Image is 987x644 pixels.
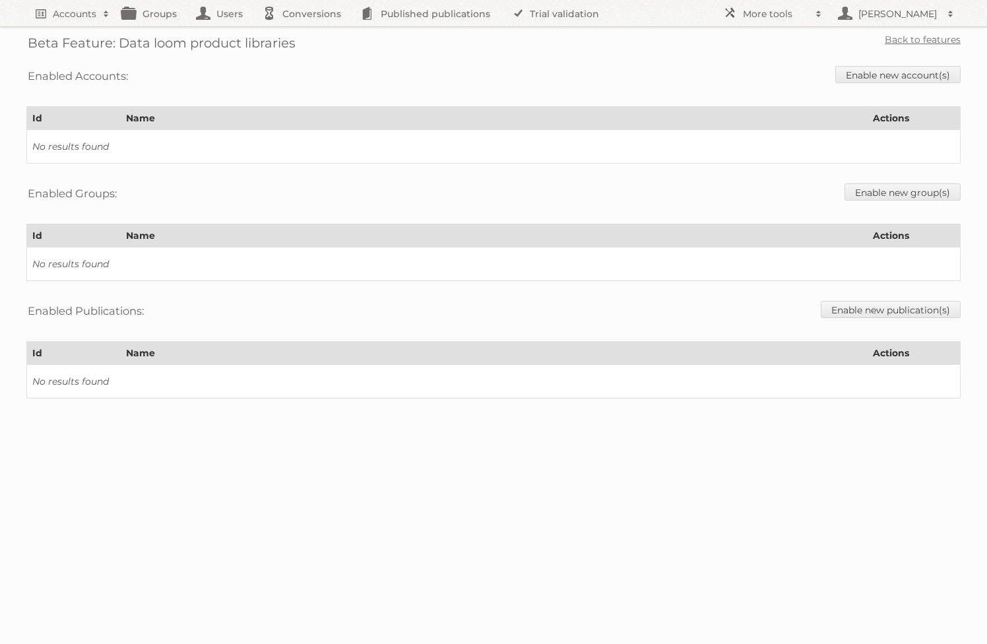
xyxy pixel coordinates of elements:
h3: Enabled Groups: [28,183,117,203]
th: Name [120,224,867,247]
a: Back to features [885,34,961,46]
th: Id [27,224,121,247]
a: Enable new publication(s) [821,301,961,318]
h3: Enabled Publications: [28,301,144,321]
h2: More tools [743,7,809,20]
th: Id [27,342,121,365]
th: Actions [867,107,961,130]
h2: Beta Feature: Data loom product libraries [28,33,296,53]
h3: Enabled Accounts: [28,66,128,86]
a: Enable new group(s) [844,183,961,201]
a: Enable new account(s) [835,66,961,83]
h2: [PERSON_NAME] [855,7,941,20]
i: No results found [32,375,109,387]
th: Actions [867,342,961,365]
th: Id [27,107,121,130]
i: No results found [32,258,109,270]
i: No results found [32,141,109,152]
th: Name [120,107,867,130]
th: Actions [867,224,961,247]
h2: Accounts [53,7,96,20]
th: Name [120,342,867,365]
